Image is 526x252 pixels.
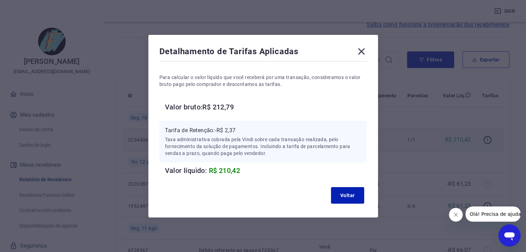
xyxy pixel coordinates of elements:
[498,224,520,246] iframe: Botão para abrir a janela de mensagens
[165,165,367,176] h6: Valor líquido:
[159,74,367,88] p: Para calcular o valor líquido que você receberá por uma transação, consideramos o valor bruto pag...
[465,206,520,222] iframe: Mensagem da empresa
[165,136,361,157] p: Taxa administrativa cobrada pela Vindi sobre cada transação realizada, pelo fornecimento da soluç...
[209,166,240,175] span: R$ 210,42
[159,46,367,60] div: Detalhamento de Tarifas Aplicadas
[165,126,361,135] p: Tarifa de Retenção: -R$ 2,37
[449,208,463,222] iframe: Fechar mensagem
[4,5,58,10] span: Olá! Precisa de ajuda?
[331,187,364,204] button: Voltar
[165,101,367,113] h6: Valor bruto: R$ 212,79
